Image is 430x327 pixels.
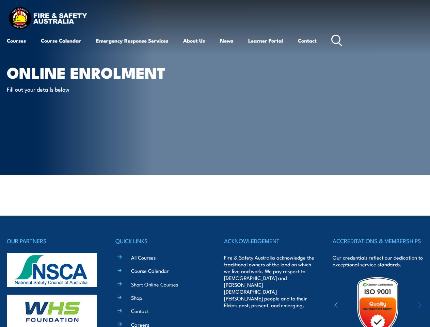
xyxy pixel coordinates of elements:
h4: QUICK LINKS [115,236,206,246]
a: Course Calendar [131,267,169,274]
a: Course Calendar [41,32,81,49]
a: Courses [7,32,26,49]
a: Contact [298,32,317,49]
a: Short Online Courses [131,281,178,288]
p: Fill out your details below [7,85,131,93]
img: nsca-logo-footer [7,253,97,287]
a: Learner Portal [248,32,283,49]
a: Contact [131,307,149,314]
p: Our credentials reflect our dedication to exceptional service standards. [333,254,423,268]
a: Emergency Response Services [96,32,168,49]
a: All Courses [131,254,156,261]
h4: ACCREDITATIONS & MEMBERSHIPS [333,236,423,246]
h4: ACKNOWLEDGEMENT [224,236,315,246]
h4: OUR PARTNERS [7,236,97,246]
a: News [220,32,233,49]
h1: Online Enrolment [7,65,175,79]
p: Fire & Safety Australia acknowledge the traditional owners of the land on which we live and work.... [224,254,315,309]
a: Shop [131,294,142,301]
a: About Us [183,32,205,49]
